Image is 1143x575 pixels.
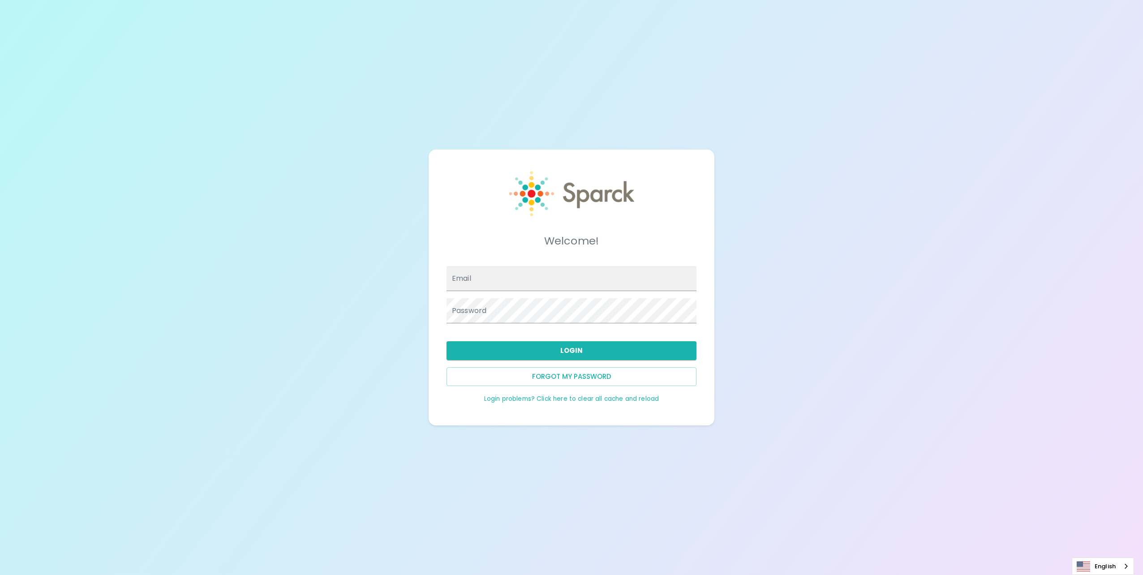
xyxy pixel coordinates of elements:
img: Sparck logo [509,171,634,216]
h5: Welcome! [447,234,696,248]
a: Login problems? Click here to clear all cache and reload [484,395,659,403]
button: Login [447,341,696,360]
button: Forgot my password [447,367,696,386]
a: English [1072,558,1134,575]
div: Language [1072,558,1134,575]
aside: Language selected: English [1072,558,1134,575]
